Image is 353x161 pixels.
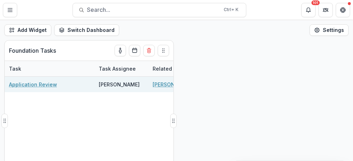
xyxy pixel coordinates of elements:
div: Related Proposal [148,61,238,76]
button: Partners [319,3,333,17]
div: [PERSON_NAME] [99,81,140,88]
button: Notifications [301,3,316,17]
button: Settings [310,24,349,36]
button: Switch Dashboard [54,24,119,36]
div: Task [5,65,25,72]
button: toggle-assigned-to-me [115,45,126,56]
span: Search... [87,6,220,13]
div: Task Assignee [94,61,148,76]
div: 101 [312,0,320,5]
button: Drag [158,45,169,56]
button: Toggle Menu [3,3,17,17]
button: Delete card [143,45,155,56]
div: Task [5,61,94,76]
button: Get Help [336,3,350,17]
p: Foundation Tasks [9,46,56,55]
button: Calendar [129,45,140,56]
button: Add Widget [4,24,51,36]
div: Task Assignee [94,65,140,72]
div: Related Proposal [148,65,200,72]
a: Application Review [9,81,57,88]
button: Drag [170,114,177,128]
a: [PERSON_NAME][GEOGRAPHIC_DATA] ( [GEOGRAPHIC_DATA]) - 2025 - Returning Grantee Application Form [153,81,234,88]
button: Drag [1,114,8,128]
div: Ctrl + K [223,6,240,14]
button: Search... [73,3,246,17]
